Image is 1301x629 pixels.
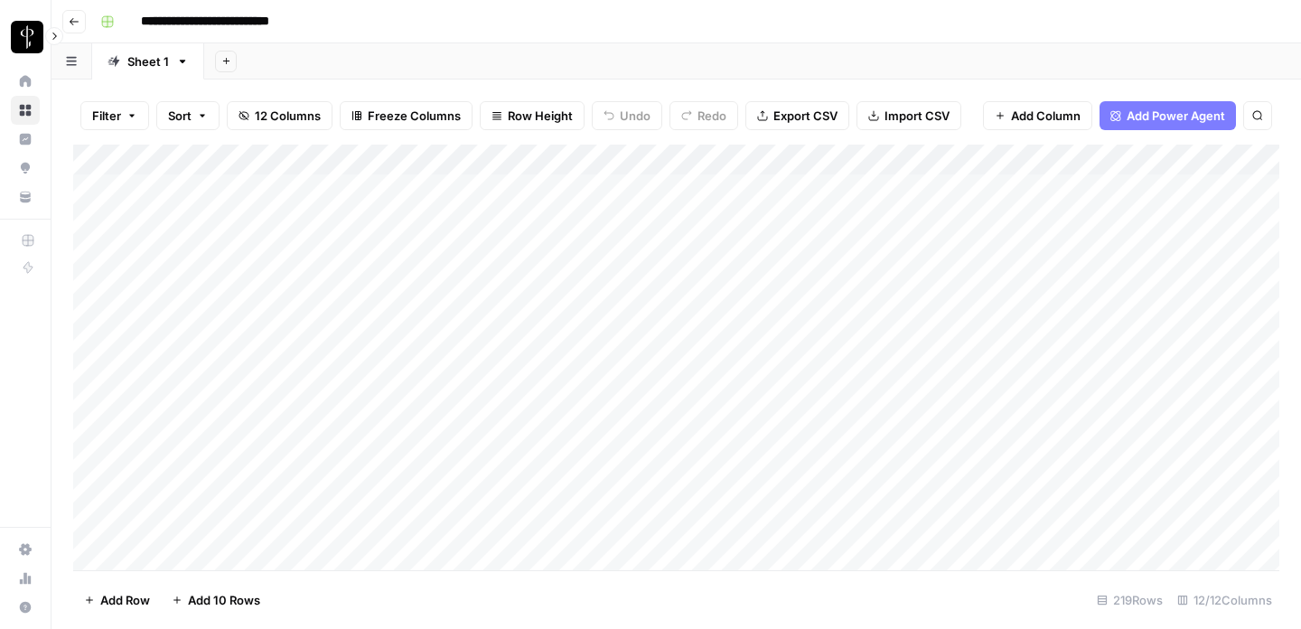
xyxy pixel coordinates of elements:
[1127,107,1225,125] span: Add Power Agent
[368,107,461,125] span: Freeze Columns
[745,101,849,130] button: Export CSV
[11,535,40,564] a: Settings
[669,101,738,130] button: Redo
[11,14,40,60] button: Workspace: LP Production Workloads
[168,107,192,125] span: Sort
[73,586,161,615] button: Add Row
[188,591,260,609] span: Add 10 Rows
[1100,101,1236,130] button: Add Power Agent
[11,96,40,125] a: Browse
[11,67,40,96] a: Home
[127,52,169,70] div: Sheet 1
[92,43,204,80] a: Sheet 1
[11,183,40,211] a: Your Data
[11,564,40,593] a: Usage
[508,107,573,125] span: Row Height
[592,101,662,130] button: Undo
[11,154,40,183] a: Opportunities
[80,101,149,130] button: Filter
[773,107,838,125] span: Export CSV
[620,107,650,125] span: Undo
[1090,586,1170,615] div: 219 Rows
[340,101,473,130] button: Freeze Columns
[161,586,271,615] button: Add 10 Rows
[100,591,150,609] span: Add Row
[227,101,332,130] button: 12 Columns
[156,101,220,130] button: Sort
[11,21,43,53] img: LP Production Workloads Logo
[255,107,321,125] span: 12 Columns
[697,107,726,125] span: Redo
[884,107,950,125] span: Import CSV
[1011,107,1081,125] span: Add Column
[983,101,1092,130] button: Add Column
[11,125,40,154] a: Insights
[11,593,40,622] button: Help + Support
[1170,586,1279,615] div: 12/12 Columns
[92,107,121,125] span: Filter
[856,101,961,130] button: Import CSV
[480,101,585,130] button: Row Height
